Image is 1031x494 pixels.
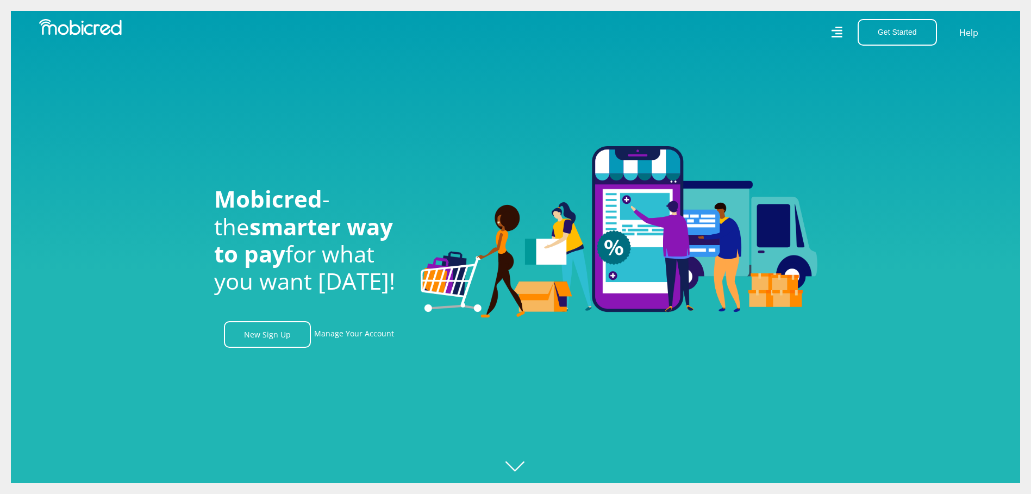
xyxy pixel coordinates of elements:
[224,321,311,348] a: New Sign Up
[214,211,393,269] span: smarter way to pay
[959,26,979,40] a: Help
[39,19,122,35] img: Mobicred
[858,19,937,46] button: Get Started
[421,146,817,318] img: Welcome to Mobicred
[214,183,322,214] span: Mobicred
[314,321,394,348] a: Manage Your Account
[214,185,404,295] h1: - the for what you want [DATE]!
